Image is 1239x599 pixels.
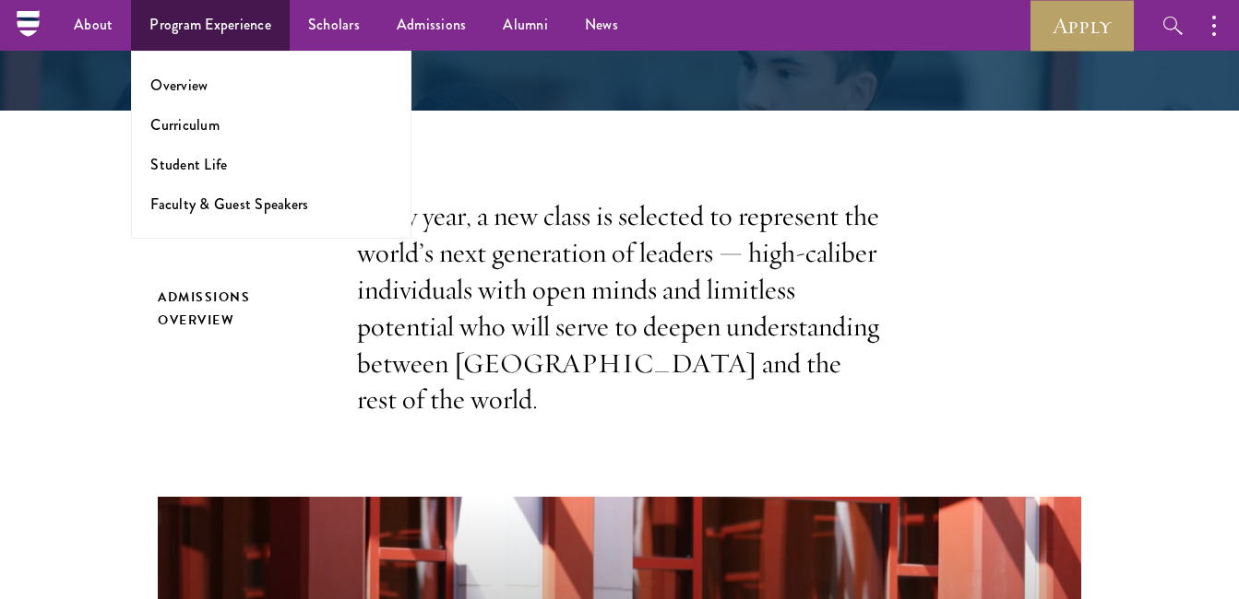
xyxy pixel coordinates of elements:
[158,286,319,332] h2: Admissions Overview
[357,198,883,418] p: Every year, a new class is selected to represent the world’s next generation of leaders — high-ca...
[150,194,308,215] a: Faculty & Guest Speakers
[150,75,208,96] a: Overview
[150,114,220,135] a: Curriculum
[150,154,227,175] a: Student Life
